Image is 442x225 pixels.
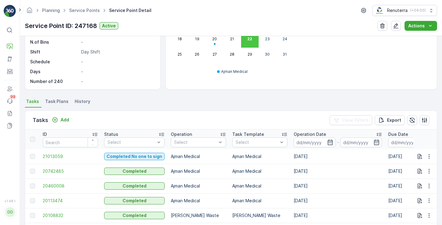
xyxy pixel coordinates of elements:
[291,164,385,179] td: [DATE]
[188,32,206,48] button: August 19, 2025
[30,169,35,174] div: Toggle Row Selected
[195,37,199,41] abbr: August 19, 2025
[291,179,385,193] td: [DATE]
[410,8,426,13] p: ( +04:00 )
[43,131,47,137] p: ID
[102,23,116,29] p: Active
[294,137,336,147] input: dd/mm/yyyy
[387,7,408,14] p: Renuterra
[104,197,165,204] button: Completed
[43,212,98,219] a: 20108832
[104,212,165,219] button: Completed
[123,212,147,219] p: Completed
[26,9,33,14] a: Homepage
[69,8,100,13] a: Service Points
[236,139,278,145] p: Select
[283,37,287,41] abbr: August 24, 2025
[178,37,182,41] abbr: August 18, 2025
[223,32,241,48] button: August 21, 2025
[81,39,154,45] p: -
[30,213,35,218] div: Toggle Row Selected
[168,149,229,164] td: Ajman Medical
[43,137,98,147] input: Search
[248,52,252,57] abbr: August 29, 2025
[10,94,15,99] p: 99
[259,32,276,48] button: August 23, 2025
[42,8,60,13] a: Planning
[195,52,199,57] abbr: August 26, 2025
[372,5,437,16] button: Renuterra(+04:00)
[229,179,291,193] td: Ajman Medical
[108,139,155,145] p: Select
[4,199,16,203] span: v 1.48.1
[30,78,79,85] p: Number of 240
[168,179,229,193] td: Ajman Medical
[30,184,35,188] div: Toggle Row Selected
[174,139,217,145] p: Select
[4,204,16,220] button: DD
[283,52,287,57] abbr: August 31, 2025
[30,39,79,45] p: N.of Bins
[213,52,217,57] abbr: August 27, 2025
[375,115,405,125] button: Export
[26,98,39,105] span: Tasks
[43,183,98,189] a: 20460008
[30,69,79,75] p: Days
[387,117,401,123] p: Export
[123,198,147,204] p: Completed
[123,168,147,174] p: Completed
[229,149,291,164] td: Ajman Medical
[229,208,291,223] td: [PERSON_NAME] Waste
[294,131,326,137] p: Operation Date
[230,52,234,57] abbr: August 28, 2025
[171,48,188,63] button: August 25, 2025
[291,208,385,223] td: [DATE]
[43,153,98,160] a: 21013059
[330,115,372,125] button: Clear Filters
[107,153,162,160] p: Completed No one to sign
[75,98,90,105] span: History
[276,32,294,48] button: August 24, 2025
[241,48,259,63] button: August 29, 2025
[30,49,79,55] p: Shift
[223,48,241,63] button: August 28, 2025
[405,21,437,31] button: Actions
[232,131,264,137] p: Task Template
[5,207,15,217] div: DD
[168,193,229,208] td: Ajman Medical
[171,32,188,48] button: August 18, 2025
[45,98,68,105] span: Task Plans
[388,137,430,147] input: dd/mm/yyyy
[81,78,154,85] p: -
[168,164,229,179] td: Ajman Medical
[375,7,385,14] img: Screenshot_2024-07-26_at_13.33.01.png
[104,182,165,190] button: Completed
[259,48,276,63] button: August 30, 2025
[247,37,252,41] abbr: August 22, 2025
[221,69,248,74] p: Ajman Medical
[206,48,223,63] button: August 27, 2025
[123,183,147,189] p: Completed
[168,208,229,223] td: [PERSON_NAME] Waste
[342,117,369,123] p: Clear Filters
[265,37,270,41] abbr: August 23, 2025
[104,168,165,175] button: Completed
[43,168,98,174] a: 20742485
[171,131,192,137] p: Operation
[100,22,118,30] button: Active
[229,193,291,208] td: Ajman Medical
[49,116,72,124] button: Add
[104,131,118,137] p: Status
[337,139,339,146] p: -
[408,23,425,29] p: Actions
[108,7,153,14] span: Service Point Detail
[43,198,98,204] a: 20113474
[4,95,16,107] a: 99
[206,32,223,48] button: August 20, 2025
[276,48,294,63] button: August 31, 2025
